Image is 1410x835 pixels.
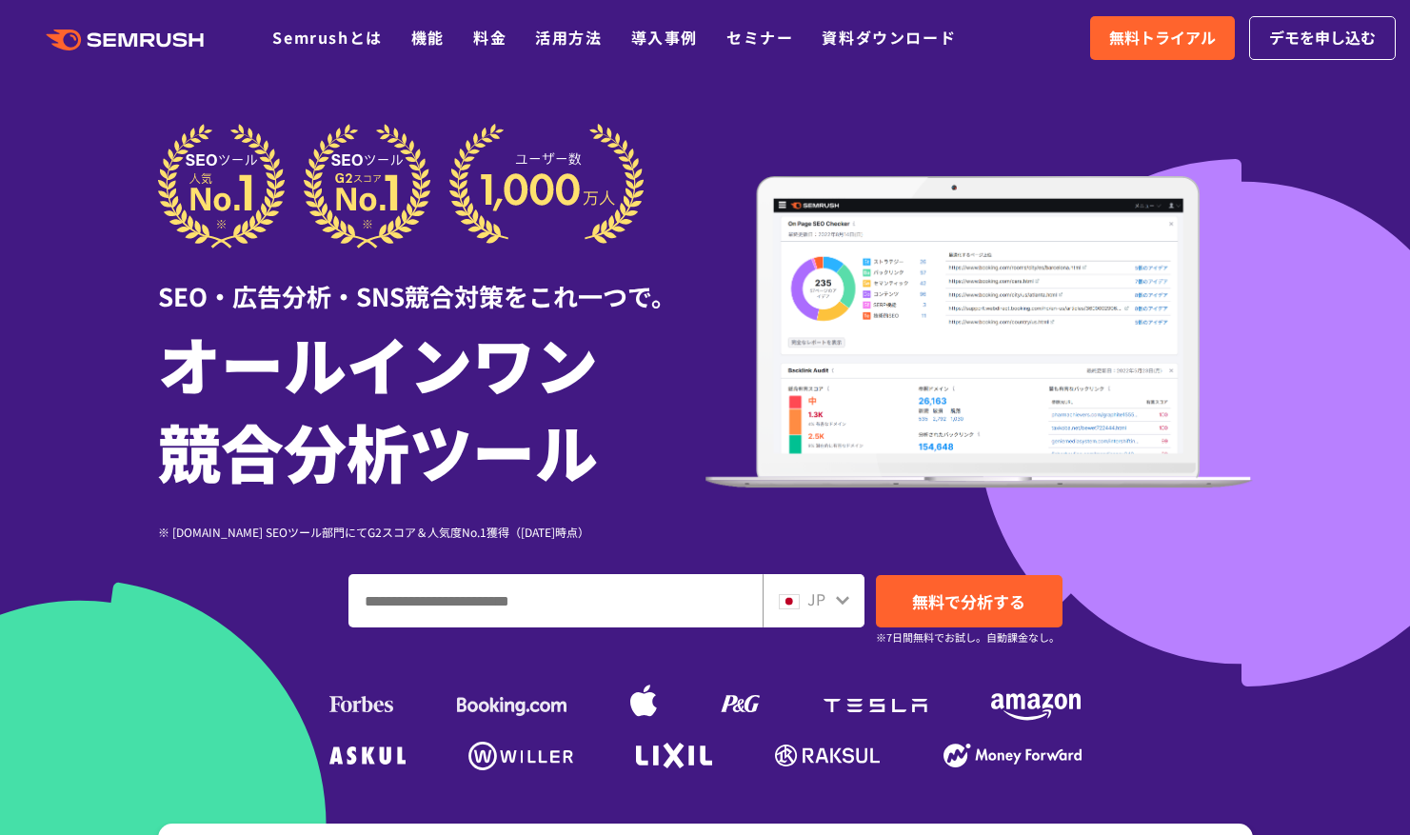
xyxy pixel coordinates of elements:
[411,26,445,49] a: 機能
[158,319,705,494] h1: オールインワン 競合分析ツール
[822,26,956,49] a: 資料ダウンロード
[876,628,1060,646] small: ※7日間無料でお試し。自動課金なし。
[1090,16,1235,60] a: 無料トライアル
[876,575,1062,627] a: 無料で分析する
[272,26,382,49] a: Semrushとは
[807,587,825,610] span: JP
[158,249,705,314] div: SEO・広告分析・SNS競合対策をこれ一つで。
[158,523,705,541] div: ※ [DOMAIN_NAME] SEOツール部門にてG2スコア＆人気度No.1獲得（[DATE]時点）
[535,26,602,49] a: 活用方法
[473,26,506,49] a: 料金
[726,26,793,49] a: セミナー
[1249,16,1396,60] a: デモを申し込む
[912,589,1025,613] span: 無料で分析する
[1269,26,1376,50] span: デモを申し込む
[349,575,762,626] input: ドメイン、キーワードまたはURLを入力してください
[1109,26,1216,50] span: 無料トライアル
[631,26,698,49] a: 導入事例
